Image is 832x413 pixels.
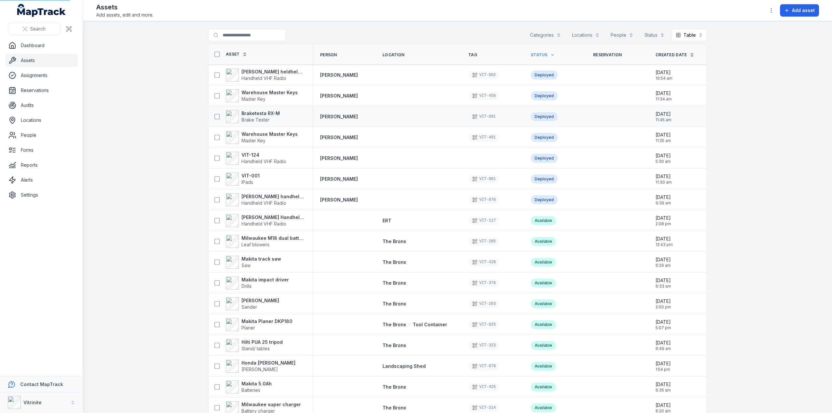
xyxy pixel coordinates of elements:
[241,325,255,330] span: Planer
[656,90,672,102] time: 23/06/2025, 11:34:45 am
[8,23,60,35] button: Search
[226,339,283,352] a: Hilti PUA 25 tripodStand/ tables
[656,242,673,247] span: 12:43 pm
[226,69,305,82] a: [PERSON_NAME] heldheld VHF radioHandheld VHF Radio
[241,75,286,81] span: Handheld VHF Radio
[241,277,289,283] strong: Makita impact driver
[656,76,672,81] span: 10:54 am
[383,405,406,411] a: The Bronx
[241,304,257,310] span: Sander
[468,71,500,80] div: VIT-082
[241,200,286,206] span: Handheld VHF Radio
[241,221,286,226] span: Handheld VHF Radio
[96,3,153,12] h2: Assets
[241,256,281,262] strong: Makita track saw
[656,256,671,268] time: 14/05/2025, 6:29:37 am
[656,132,671,143] time: 23/06/2025, 11:25:13 am
[656,90,672,97] span: [DATE]
[468,299,500,308] div: VIT-293
[5,39,78,52] a: Dashboard
[468,174,500,184] div: VIT-001
[531,258,556,267] div: Available
[383,280,406,286] span: The Bronx
[468,195,500,204] div: VIT-076
[241,283,252,289] span: Drills
[656,367,671,372] span: 1:54 pm
[241,159,286,164] span: Handheld VHF Radio
[226,256,281,269] a: Makita track sawSaw
[656,298,671,304] span: [DATE]
[226,318,292,331] a: Makita Planer DKP180Planer
[531,403,556,412] div: Available
[320,93,358,99] a: [PERSON_NAME]
[241,89,298,96] strong: Warehouse Master Keys
[656,215,671,221] span: [DATE]
[241,138,266,143] span: Master Key
[241,339,283,345] strong: Hilti PUA 25 tripod
[5,84,78,97] a: Reservations
[383,217,391,224] a: ERT
[383,301,406,307] a: The Bronx
[568,29,604,41] button: Locations
[656,360,671,367] span: [DATE]
[656,360,671,372] time: 29/05/2025, 1:54:58 pm
[656,52,687,58] span: Created Date
[320,72,358,78] a: [PERSON_NAME]
[241,131,298,137] strong: Warehouse Master Keys
[226,89,298,102] a: Warehouse Master KeysMaster Key
[241,297,279,304] strong: [PERSON_NAME]
[468,91,500,100] div: VIT-456
[656,236,673,242] span: [DATE]
[468,52,477,58] span: Tag
[241,242,269,247] span: Leaf blowers
[241,117,269,123] span: Brake Tester
[468,133,500,142] div: VIT-461
[383,259,406,265] a: The Bronx
[531,174,558,184] div: Deployed
[383,321,447,328] a: The BronxTool Container
[656,97,672,102] span: 11:34 am
[656,152,671,164] time: 04/09/2025, 5:30:51 am
[468,278,500,288] div: VIT-376
[5,54,78,67] a: Assets
[96,12,153,18] span: Add assets, edit and more.
[780,4,819,17] button: Add asset
[531,154,558,163] div: Deployed
[383,405,406,410] span: The Bronx
[226,52,247,57] a: Asset
[383,321,406,328] span: The Bronx
[241,360,295,366] strong: Honda [PERSON_NAME]
[320,52,337,58] span: Person
[468,237,500,246] div: VIT-205
[226,381,272,394] a: Makita 5.0AhBatteries
[656,381,671,393] time: 14/05/2025, 6:35:33 am
[531,52,555,58] a: Status
[241,235,305,241] strong: Milwaukee M18 dual battery leaf blower
[656,132,671,138] span: [DATE]
[606,29,638,41] button: People
[640,29,669,41] button: Status
[531,320,556,329] div: Available
[656,111,671,123] time: 03/07/2025, 11:45:29 am
[5,159,78,172] a: Reports
[656,340,671,351] time: 01/05/2025, 6:49:25 am
[30,26,45,32] span: Search
[468,382,500,392] div: VIT-425
[468,362,500,371] div: VIT-070
[656,298,671,310] time: 30/04/2025, 2:00:18 pm
[656,263,671,268] span: 6:29 am
[531,382,556,392] div: Available
[531,341,556,350] div: Available
[383,342,406,348] span: The Bronx
[656,221,671,226] span: 2:08 pm
[656,152,671,159] span: [DATE]
[320,176,358,182] a: [PERSON_NAME]
[383,238,406,245] a: The Bronx
[468,403,500,412] div: VIT-214
[226,52,240,57] span: Asset
[656,381,671,388] span: [DATE]
[531,71,558,80] div: Deployed
[531,237,556,246] div: Available
[656,159,671,164] span: 5:30 am
[531,195,558,204] div: Deployed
